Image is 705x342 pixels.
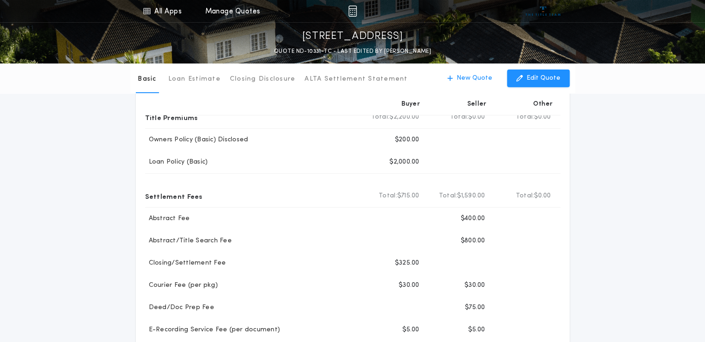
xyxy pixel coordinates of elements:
[145,325,280,335] p: E-Recording Service Fee (per document)
[507,70,570,87] button: Edit Quote
[534,113,551,122] span: $0.00
[145,135,248,145] p: Owners Policy (Basic) Disclosed
[534,191,551,201] span: $0.00
[145,303,214,312] p: Deed/Doc Prep Fee
[467,100,487,109] p: Seller
[516,113,534,122] b: Total:
[468,113,485,122] span: $0.00
[145,110,198,125] p: Title Premiums
[439,191,457,201] b: Total:
[465,303,485,312] p: $75.00
[399,281,419,290] p: $30.00
[138,75,156,84] p: Basic
[516,191,534,201] b: Total:
[468,325,485,335] p: $5.00
[438,70,502,87] button: New Quote
[389,113,419,122] span: $2,200.00
[379,191,397,201] b: Total:
[395,259,419,268] p: $325.00
[457,191,485,201] span: $1,590.00
[302,29,403,44] p: [STREET_ADDRESS]
[230,75,296,84] p: Closing Disclosure
[461,236,485,246] p: $800.00
[305,75,407,84] p: ALTA Settlement Statement
[395,135,419,145] p: $200.00
[527,74,560,83] p: Edit Quote
[145,259,226,268] p: Closing/Settlement Fee
[464,281,485,290] p: $30.00
[526,6,560,16] img: vs-icon
[371,113,390,122] b: Total:
[457,74,492,83] p: New Quote
[145,214,190,223] p: Abstract Fee
[533,100,553,109] p: Other
[274,47,431,56] p: QUOTE ND-10331-TC - LAST EDITED BY [PERSON_NAME]
[145,236,232,246] p: Abstract/Title Search Fee
[145,281,218,290] p: Courier Fee (per pkg)
[145,158,208,167] p: Loan Policy (Basic)
[450,113,469,122] b: Total:
[397,191,419,201] span: $715.00
[389,158,419,167] p: $2,000.00
[401,100,420,109] p: Buyer
[168,75,221,84] p: Loan Estimate
[145,189,203,203] p: Settlement Fees
[461,214,485,223] p: $400.00
[402,325,419,335] p: $5.00
[348,6,357,17] img: img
